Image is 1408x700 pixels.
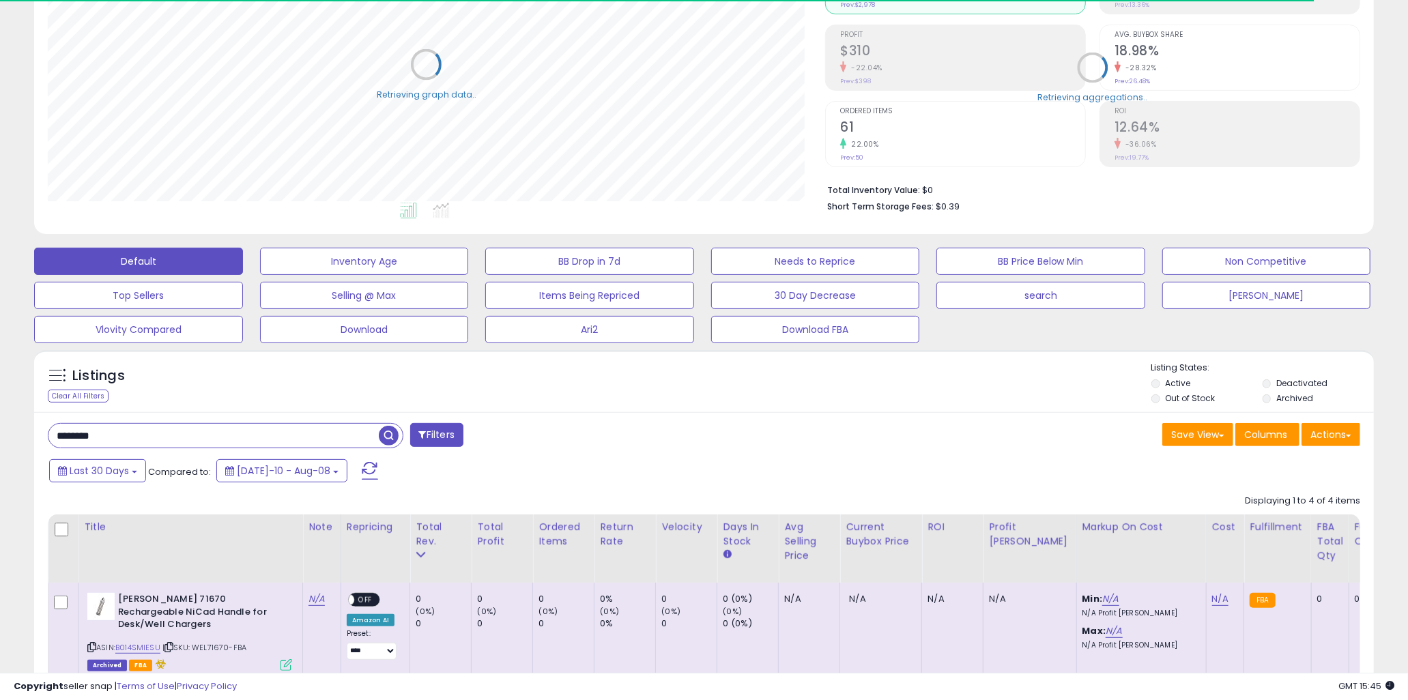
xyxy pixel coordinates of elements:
button: Last 30 Days [49,459,146,482]
i: hazardous material [152,659,167,669]
small: (0%) [600,606,619,617]
a: N/A [1106,624,1122,638]
div: Fulfillable Quantity [1355,520,1402,549]
label: Archived [1276,392,1313,404]
div: Preset: [347,629,400,660]
button: BB Price Below Min [936,248,1145,275]
div: 0 [538,617,594,630]
div: Total Rev. [416,520,465,549]
div: ROI [928,520,977,534]
div: 0% [600,593,655,605]
p: Listing States: [1151,362,1374,375]
b: Min: [1082,592,1103,605]
small: (0%) [416,606,435,617]
div: ASIN: [87,593,292,669]
div: 0% [600,617,655,630]
button: Filters [410,423,463,447]
button: Actions [1302,423,1360,446]
div: Current Buybox Price [846,520,916,549]
button: Top Sellers [34,282,243,309]
h5: Listings [72,366,125,385]
span: | SKU: WEL71670-FBA [162,642,246,653]
div: Return Rate [600,520,650,549]
div: Note [308,520,335,534]
div: 0 [1355,593,1397,605]
div: 0 [477,593,532,605]
a: Terms of Use [117,680,175,692]
button: Needs to Reprice [711,248,920,275]
div: Avg Selling Price [784,520,834,563]
b: [PERSON_NAME] 71670 Rechargeable NiCad Handle for Desk/Well Chargers [118,593,284,635]
div: N/A [989,593,1065,605]
button: 30 Day Decrease [711,282,920,309]
button: [DATE]-10 - Aug-08 [216,459,347,482]
span: Last 30 Days [70,464,129,478]
div: Ordered Items [538,520,588,549]
img: 21KHvzAHzXL._SL40_.jpg [87,593,115,620]
a: B014SMIESU [115,642,160,654]
button: Default [34,248,243,275]
div: seller snap | | [14,680,237,693]
span: Listings that have been deleted from Seller Central [87,660,127,671]
label: Deactivated [1276,377,1327,389]
button: Items Being Repriced [485,282,694,309]
button: Non Competitive [1162,248,1371,275]
button: Columns [1235,423,1299,446]
div: 0 [538,593,594,605]
div: FBA Total Qty [1317,520,1343,563]
p: N/A Profit [PERSON_NAME] [1082,609,1196,618]
div: Fulfillment [1250,520,1305,534]
small: (0%) [723,606,742,617]
button: Save View [1162,423,1233,446]
button: Ari2 [485,316,694,343]
small: (0%) [538,606,558,617]
div: Markup on Cost [1082,520,1201,534]
div: 0 [1317,593,1338,605]
div: 0 [416,593,471,605]
a: N/A [1212,592,1229,606]
div: 0 [661,617,717,630]
div: 0 [416,617,471,630]
div: Displaying 1 to 4 of 4 items [1245,495,1360,508]
span: Compared to: [148,465,211,478]
a: N/A [1102,592,1119,606]
strong: Copyright [14,680,63,692]
div: Clear All Filters [48,390,109,403]
div: Cost [1212,520,1239,534]
a: N/A [308,592,325,606]
button: Inventory Age [260,248,469,275]
small: (0%) [661,606,680,617]
b: Max: [1082,624,1106,637]
div: N/A [928,593,973,605]
div: Title [84,520,297,534]
div: 0 [661,593,717,605]
small: Days In Stock. [723,549,731,561]
button: BB Drop in 7d [485,248,694,275]
span: N/A [849,592,865,605]
button: Vlovity Compared [34,316,243,343]
div: 0 (0%) [723,617,778,630]
p: N/A Profit [PERSON_NAME] [1082,641,1196,650]
div: Repricing [347,520,405,534]
label: Active [1166,377,1191,389]
div: Days In Stock [723,520,773,549]
button: Selling @ Max [260,282,469,309]
div: Total Profit [477,520,527,549]
th: The percentage added to the cost of goods (COGS) that forms the calculator for Min & Max prices. [1076,514,1206,583]
button: [PERSON_NAME] [1162,282,1371,309]
div: Retrieving aggregations.. [1038,91,1148,103]
span: OFF [354,594,376,606]
div: Velocity [661,520,711,534]
span: [DATE]-10 - Aug-08 [237,464,330,478]
div: Profit [PERSON_NAME] [989,520,1070,549]
a: Privacy Policy [177,680,237,692]
div: 0 (0%) [723,593,778,605]
div: N/A [784,593,829,605]
div: Retrieving graph data.. [377,88,476,100]
small: FBA [1250,593,1275,608]
span: FBA [129,660,152,671]
div: Amazon AI [347,614,394,626]
div: 0 [477,617,532,630]
span: 2025-09-8 15:45 GMT [1338,680,1394,692]
small: (0%) [477,606,496,617]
